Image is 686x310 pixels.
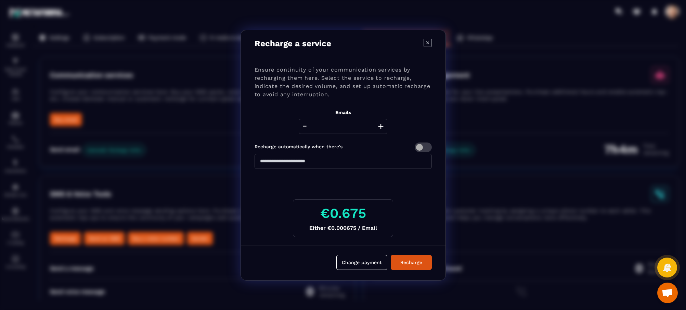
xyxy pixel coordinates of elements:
div: Recharge [395,259,427,266]
label: Recharge automatically when there's [255,144,342,149]
p: Ensure continuity of your communication services by recharging them here. Select the service to r... [255,66,432,99]
div: Open chat [657,283,678,303]
p: Recharge a service [255,39,331,48]
button: Change payment [336,255,387,270]
p: Either €0.000675 / Email [299,225,387,231]
button: + [376,119,386,134]
button: Recharge [391,255,432,270]
button: - [300,119,309,134]
label: Emails [335,110,351,115]
h3: €0.675 [299,205,387,221]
